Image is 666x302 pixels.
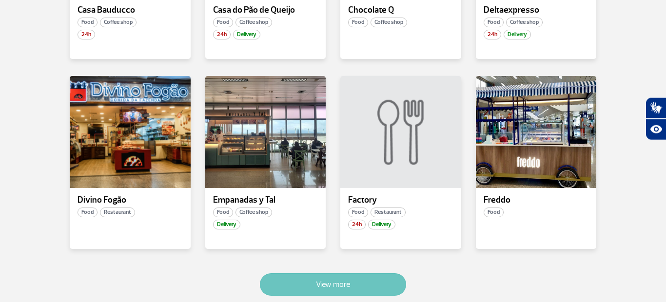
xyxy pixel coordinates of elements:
[213,18,233,27] span: Food
[348,195,453,205] p: Factory
[484,208,504,217] span: Food
[484,30,501,39] span: 24h
[646,119,666,140] button: Abrir recursos assistivos.
[78,18,98,27] span: Food
[78,208,98,217] span: Food
[348,18,368,27] span: Food
[506,18,543,27] span: Coffee shop
[213,5,318,15] p: Casa do Pão de Queijo
[235,208,272,217] span: Coffee shop
[504,30,531,39] span: Delivery
[646,97,666,119] button: Abrir tradutor de língua de sinais.
[371,18,407,27] span: Coffee shop
[78,5,183,15] p: Casa Bauducco
[368,220,395,229] span: Delivery
[78,30,95,39] span: 24h
[213,220,240,229] span: Delivery
[348,208,368,217] span: Food
[233,30,260,39] span: Delivery
[235,18,272,27] span: Coffee shop
[646,97,666,140] div: Plugin de acessibilidade da Hand Talk.
[484,195,589,205] p: Freddo
[484,18,504,27] span: Food
[100,208,135,217] span: Restaurant
[213,208,233,217] span: Food
[100,18,137,27] span: Coffee shop
[213,195,318,205] p: Empanadas y Tal
[78,195,183,205] p: Divino Fogão
[213,30,231,39] span: 24h
[371,208,406,217] span: Restaurant
[348,220,366,229] span: 24h
[348,5,453,15] p: Chocolate Q
[260,273,406,296] button: View more
[484,5,589,15] p: Deltaexpresso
